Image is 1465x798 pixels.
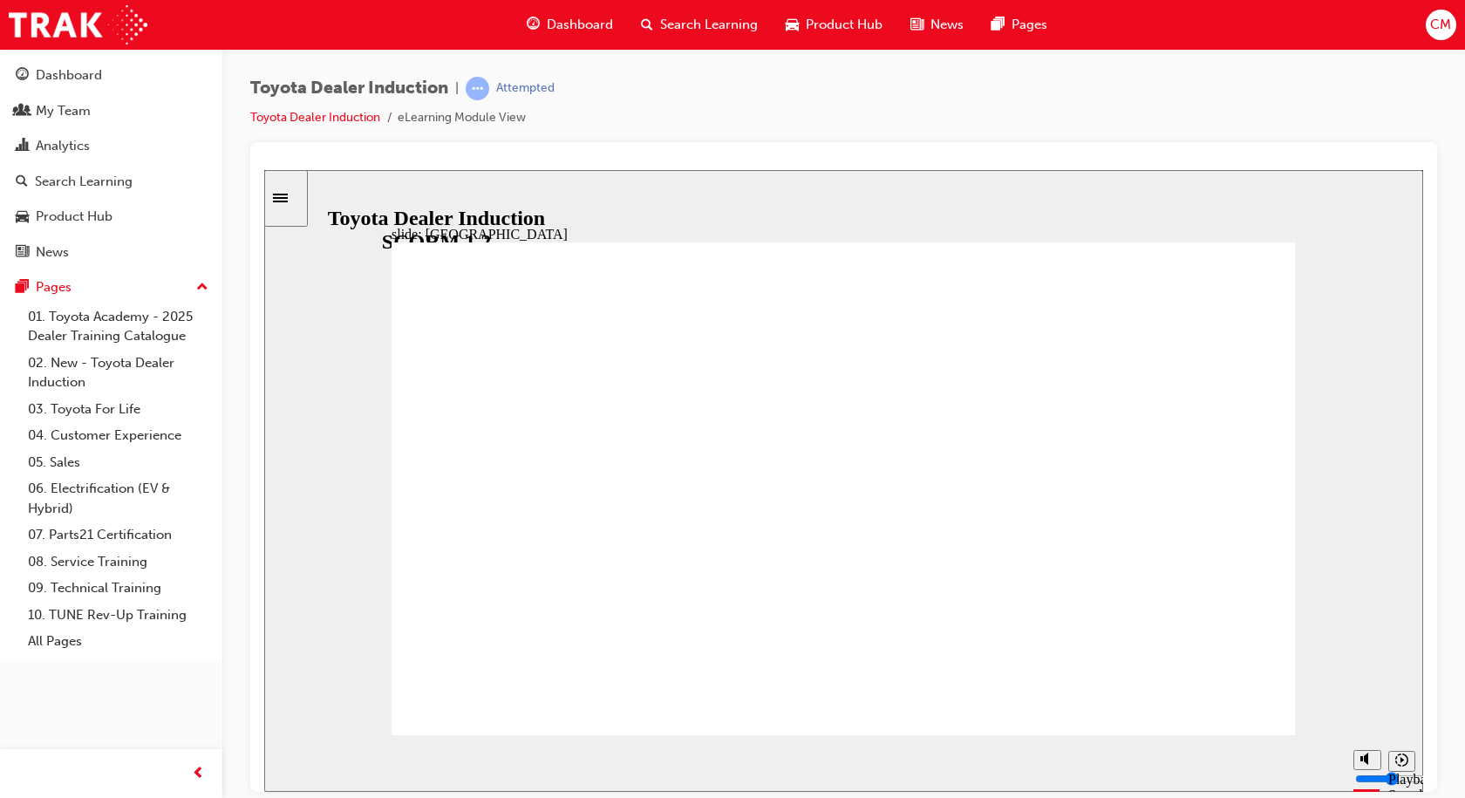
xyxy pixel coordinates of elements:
[1091,602,1203,616] input: volume
[21,522,215,549] a: 07. Parts21 Certification
[466,77,489,100] span: learningRecordVerb_ATTEMPT-icon
[7,236,215,269] a: News
[192,763,205,785] span: prev-icon
[16,174,28,190] span: search-icon
[36,277,72,297] div: Pages
[806,15,882,35] span: Product Hub
[16,139,29,154] span: chart-icon
[36,242,69,263] div: News
[1012,15,1047,35] span: Pages
[7,59,215,92] a: Dashboard
[9,5,147,44] img: Trak
[1426,10,1456,40] button: CM
[16,209,29,225] span: car-icon
[21,475,215,522] a: 06. Electrification (EV & Hybrid)
[21,602,215,629] a: 10. TUNE Rev-Up Training
[496,80,555,97] div: Attempted
[1089,580,1117,600] button: Mute (Ctrl+Alt+M)
[978,7,1061,43] a: pages-iconPages
[786,14,799,36] span: car-icon
[16,245,29,261] span: news-icon
[21,422,215,449] a: 04. Customer Experience
[910,14,923,36] span: news-icon
[772,7,896,43] a: car-iconProduct Hub
[7,130,215,162] a: Analytics
[21,449,215,476] a: 05. Sales
[36,207,112,227] div: Product Hub
[16,280,29,296] span: pages-icon
[1080,565,1150,622] div: misc controls
[1124,581,1151,602] button: Playback speed
[455,78,459,99] span: |
[641,14,653,36] span: search-icon
[527,14,540,36] span: guage-icon
[930,15,964,35] span: News
[21,628,215,655] a: All Pages
[547,15,613,35] span: Dashboard
[7,166,215,198] a: Search Learning
[7,95,215,127] a: My Team
[21,350,215,396] a: 02. New - Toyota Dealer Induction
[1430,15,1451,35] span: CM
[398,108,526,128] li: eLearning Module View
[21,549,215,576] a: 08. Service Training
[35,172,133,192] div: Search Learning
[36,65,102,85] div: Dashboard
[36,136,90,156] div: Analytics
[7,56,215,271] button: DashboardMy TeamAnalyticsSearch LearningProduct HubNews
[991,14,1005,36] span: pages-icon
[21,575,215,602] a: 09. Technical Training
[196,276,208,299] span: up-icon
[627,7,772,43] a: search-iconSearch Learning
[36,101,91,121] div: My Team
[896,7,978,43] a: news-iconNews
[7,201,215,233] a: Product Hub
[16,68,29,84] span: guage-icon
[250,78,448,99] span: Toyota Dealer Induction
[7,271,215,304] button: Pages
[250,110,380,125] a: Toyota Dealer Induction
[21,304,215,350] a: 01. Toyota Academy - 2025 Dealer Training Catalogue
[16,104,29,119] span: people-icon
[513,7,627,43] a: guage-iconDashboard
[21,396,215,423] a: 03. Toyota For Life
[1124,602,1150,633] div: Playback Speed
[660,15,758,35] span: Search Learning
